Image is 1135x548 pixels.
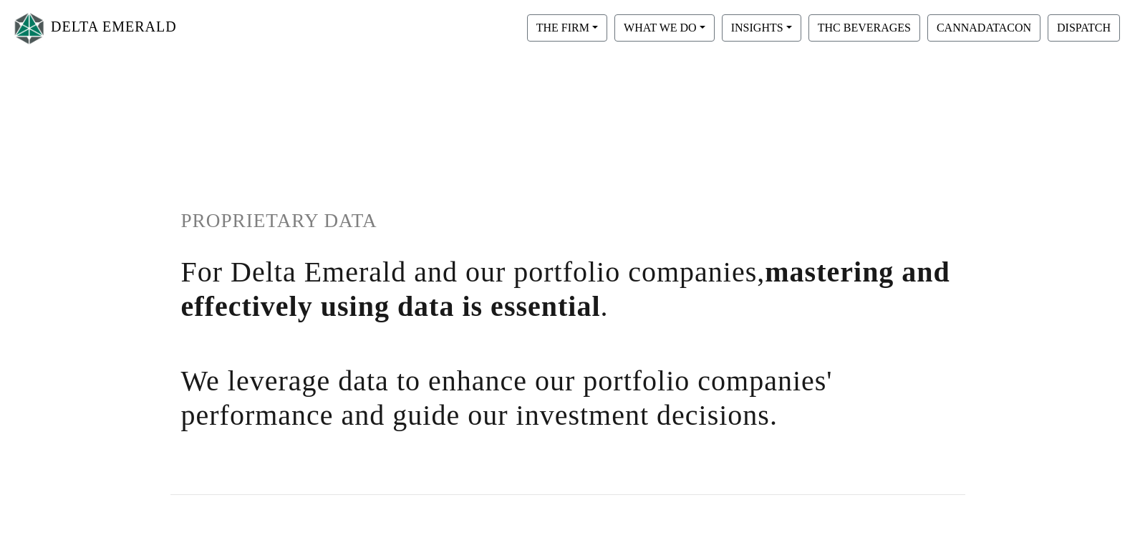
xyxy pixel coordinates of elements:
button: INSIGHTS [722,14,801,42]
button: DISPATCH [1048,14,1120,42]
img: Logo [11,9,47,47]
a: DISPATCH [1044,21,1124,33]
h1: PROPRIETARY DATA [181,209,955,233]
h1: We leverage data to enhance our portfolio companies' performance and guide our investment decisions. [181,364,955,433]
button: WHAT WE DO [614,14,715,42]
a: DELTA EMERALD [11,6,177,51]
h1: For Delta Emerald and our portfolio companies, . [181,255,955,324]
button: CANNADATACON [927,14,1040,42]
button: THC BEVERAGES [808,14,920,42]
a: CANNADATACON [924,21,1044,33]
button: THE FIRM [527,14,607,42]
a: THC BEVERAGES [805,21,924,33]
